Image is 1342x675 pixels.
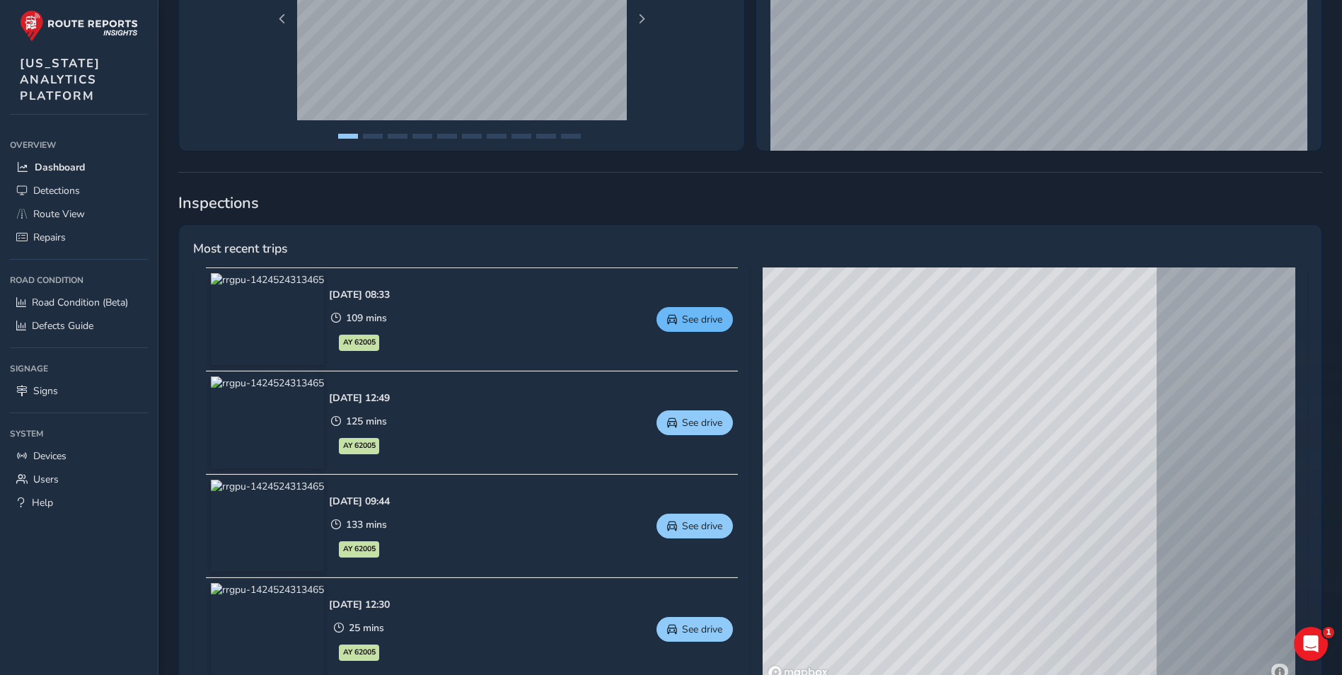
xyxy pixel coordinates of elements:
[536,134,556,139] button: Page 9
[211,273,324,365] img: rrgpu-1424524313465
[388,134,407,139] button: Page 3
[656,514,733,538] button: See drive
[632,9,652,29] button: Next Page
[412,134,432,139] button: Page 4
[33,449,66,463] span: Devices
[33,231,66,244] span: Repairs
[10,179,148,202] a: Detections
[329,598,390,611] div: [DATE] 12:30
[35,161,85,174] span: Dashboard
[10,468,148,491] a: Users
[272,9,292,29] button: Previous Page
[1323,627,1334,638] span: 1
[33,184,80,197] span: Detections
[10,202,148,226] a: Route View
[329,391,390,405] div: [DATE] 12:49
[511,134,531,139] button: Page 8
[656,617,733,642] button: See drive
[211,376,324,468] img: rrgpu-1424524313465
[10,423,148,444] div: System
[656,307,733,332] button: See drive
[33,473,59,486] span: Users
[10,491,148,514] a: Help
[32,496,53,509] span: Help
[561,134,581,139] button: Page 10
[682,519,722,533] span: See drive
[211,480,324,572] img: rrgpu-1424524313465
[329,288,390,301] div: [DATE] 08:33
[32,319,93,333] span: Defects Guide
[338,134,358,139] button: Page 1
[343,543,376,555] span: AY 62005
[346,415,387,428] span: 125 mins
[349,621,384,635] span: 25 mins
[10,444,148,468] a: Devices
[10,291,148,314] a: Road Condition (Beta)
[346,518,387,531] span: 133 mins
[343,440,376,451] span: AY 62005
[343,647,376,658] span: AY 62005
[682,313,722,326] span: See drive
[178,192,1322,214] span: Inspections
[437,134,457,139] button: Page 5
[211,583,324,675] img: rrgpu-1424524313465
[656,410,733,435] button: See drive
[343,337,376,348] span: AY 62005
[1294,627,1328,661] iframe: Intercom live chat
[33,384,58,398] span: Signs
[329,495,390,508] div: [DATE] 09:44
[346,311,387,325] span: 109 mins
[10,358,148,379] div: Signage
[193,239,287,258] span: Most recent trips
[10,314,148,337] a: Defects Guide
[33,207,85,221] span: Route View
[10,270,148,291] div: Road Condition
[20,55,100,104] span: [US_STATE] ANALYTICS PLATFORM
[20,10,138,42] img: rr logo
[682,416,722,429] span: See drive
[10,156,148,179] a: Dashboard
[363,134,383,139] button: Page 2
[462,134,482,139] button: Page 6
[32,296,128,309] span: Road Condition (Beta)
[682,623,722,636] span: See drive
[10,134,148,156] div: Overview
[10,226,148,249] a: Repairs
[487,134,507,139] button: Page 7
[10,379,148,403] a: Signs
